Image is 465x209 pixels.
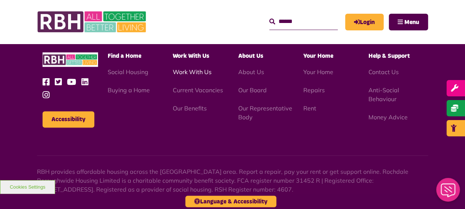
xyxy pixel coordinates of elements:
a: Work With Us [173,68,212,76]
img: RBH [37,7,148,36]
a: Your Home [303,68,333,76]
a: Repairs [303,86,325,94]
span: Work With Us [173,53,209,59]
a: MyRBH [345,14,384,30]
span: Find a Home [108,53,141,59]
a: Money Advice [368,113,408,121]
a: Buying a Home [108,86,150,94]
a: About Us [238,68,264,76]
p: RBH provides affordable housing across the [GEOGRAPHIC_DATA] area. Report a repair, pay your rent... [37,167,428,193]
img: RBH [43,52,98,67]
a: Our Benefits [173,104,207,112]
input: Search [269,14,338,30]
a: Current Vacancies [173,86,223,94]
a: Social Housing - open in a new tab [108,68,148,76]
a: Anti-Social Behaviour [368,86,399,103]
button: Navigation [389,14,428,30]
a: Contact Us [368,68,399,76]
span: Help & Support [368,53,410,59]
span: Menu [404,19,419,25]
button: Language & Accessibility [185,196,276,207]
iframe: Netcall Web Assistant for live chat [432,176,465,209]
span: Your Home [303,53,333,59]
a: Our Representative Body [238,104,292,121]
a: Rent [303,104,316,112]
button: Accessibility [43,111,94,127]
a: Our Board [238,86,266,94]
span: About Us [238,53,263,59]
